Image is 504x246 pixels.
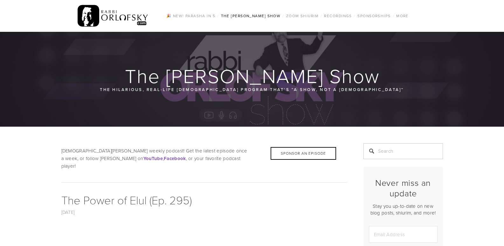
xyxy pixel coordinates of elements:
[394,12,411,20] a: More
[164,12,217,20] a: 🎉 NEW! Parasha in 5
[78,4,148,28] img: RabbiOrlofsky.com
[363,143,443,159] input: Search
[143,155,163,162] a: YouTube
[369,178,438,198] h2: Never miss an update
[61,192,192,207] a: The Power of Elul (Ep. 295)
[354,13,356,18] span: /
[284,12,321,20] a: Zoom Shiurim
[164,155,186,162] strong: Facebook
[219,12,283,20] a: The [PERSON_NAME] Show
[217,13,219,18] span: /
[164,155,186,162] a: Facebook
[356,12,392,20] a: Sponsorships
[393,13,394,18] span: /
[61,66,444,86] h1: The [PERSON_NAME] Show
[322,12,354,20] a: Recordings
[321,13,322,18] span: /
[143,155,163,162] strong: YouTube
[271,147,336,160] div: Sponsor an Episode
[61,209,75,215] a: [DATE]
[61,147,348,170] p: [DEMOGRAPHIC_DATA][PERSON_NAME] weekly podcast! Get the latest episode once a week, or follow [PE...
[282,13,284,18] span: /
[100,86,405,93] p: The hilarious, real-life [DEMOGRAPHIC_DATA] program that’s “a show, not a [DEMOGRAPHIC_DATA]“
[369,226,438,243] input: Email Address
[369,203,438,216] p: Stay you up-to-date on new blog posts, shiurim, and more!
